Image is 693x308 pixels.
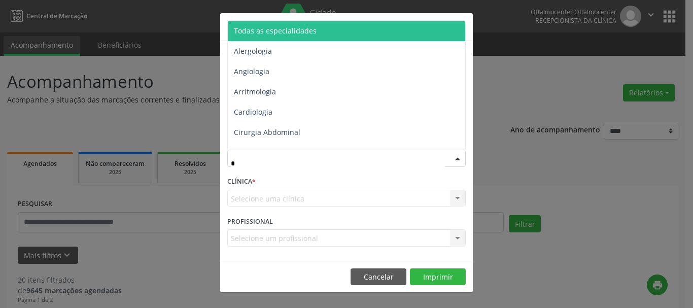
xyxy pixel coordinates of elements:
[227,174,256,190] label: CLÍNICA
[234,87,276,96] span: Arritmologia
[234,66,269,76] span: Angiologia
[234,148,323,157] span: Cirurgia Cabeça e Pescoço
[227,214,273,229] label: PROFISSIONAL
[234,107,272,117] span: Cardiologia
[410,268,466,286] button: Imprimir
[227,20,343,33] h5: Relatório de agendamentos
[453,13,473,38] button: Close
[351,268,406,286] button: Cancelar
[234,26,317,36] span: Todas as especialidades
[234,46,272,56] span: Alergologia
[234,127,300,137] span: Cirurgia Abdominal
